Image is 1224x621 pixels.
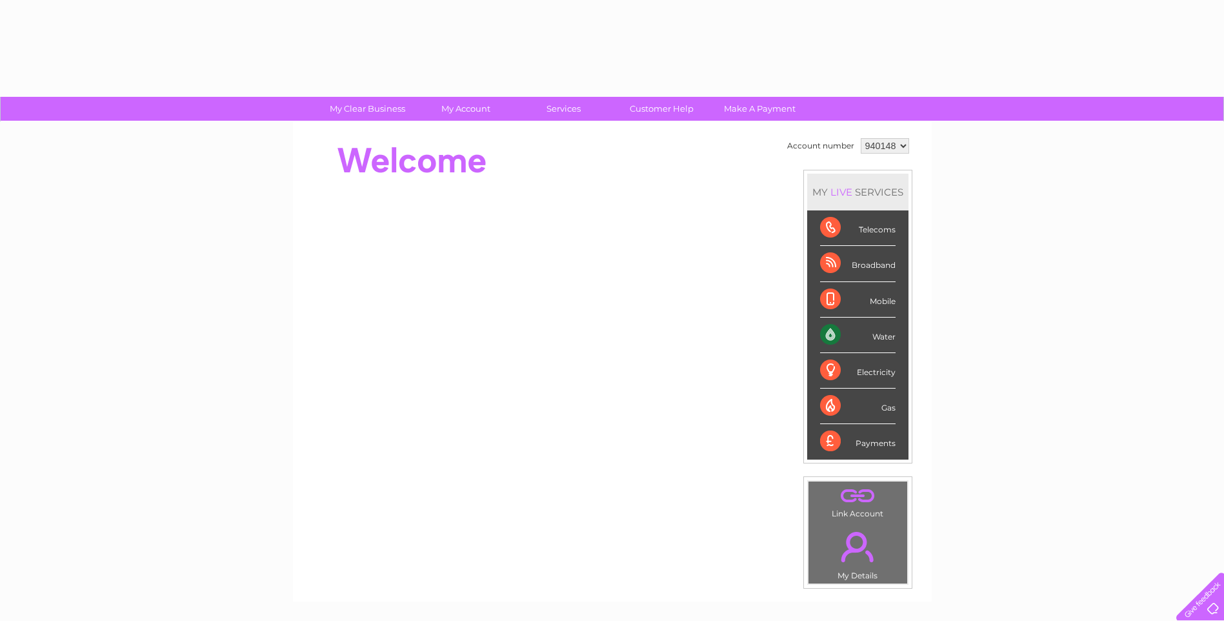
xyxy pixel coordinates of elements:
div: Telecoms [820,210,896,246]
div: Payments [820,424,896,459]
div: MY SERVICES [807,174,908,210]
td: My Details [808,521,908,584]
td: Account number [784,135,858,157]
div: Mobile [820,282,896,318]
a: My Clear Business [314,97,421,121]
div: Gas [820,389,896,424]
div: Broadband [820,246,896,281]
div: LIVE [828,186,855,198]
a: . [812,485,904,507]
a: My Account [412,97,519,121]
div: Electricity [820,353,896,389]
a: Services [510,97,617,121]
a: . [812,524,904,569]
a: Customer Help [608,97,715,121]
a: Make A Payment [707,97,813,121]
td: Link Account [808,481,908,522]
div: Water [820,318,896,353]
